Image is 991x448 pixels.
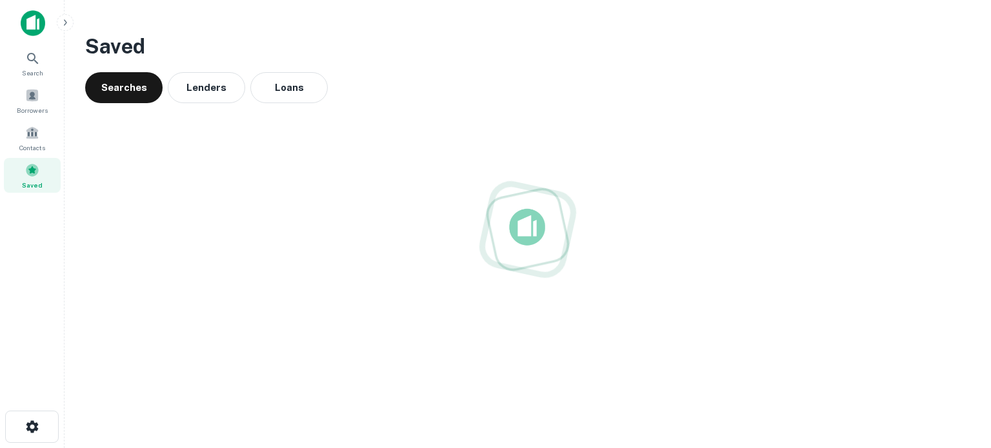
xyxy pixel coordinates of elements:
a: Saved [4,158,61,193]
h3: Saved [85,31,970,62]
button: Lenders [168,72,245,103]
span: Search [22,68,43,78]
iframe: Chat Widget [926,304,991,365]
span: Borrowers [17,105,48,115]
span: Saved [22,180,43,190]
a: Contacts [4,121,61,155]
a: Borrowers [4,83,61,118]
span: Contacts [19,142,45,153]
img: capitalize-icon.png [21,10,45,36]
button: Loans [250,72,328,103]
button: Searches [85,72,163,103]
a: Search [4,46,61,81]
